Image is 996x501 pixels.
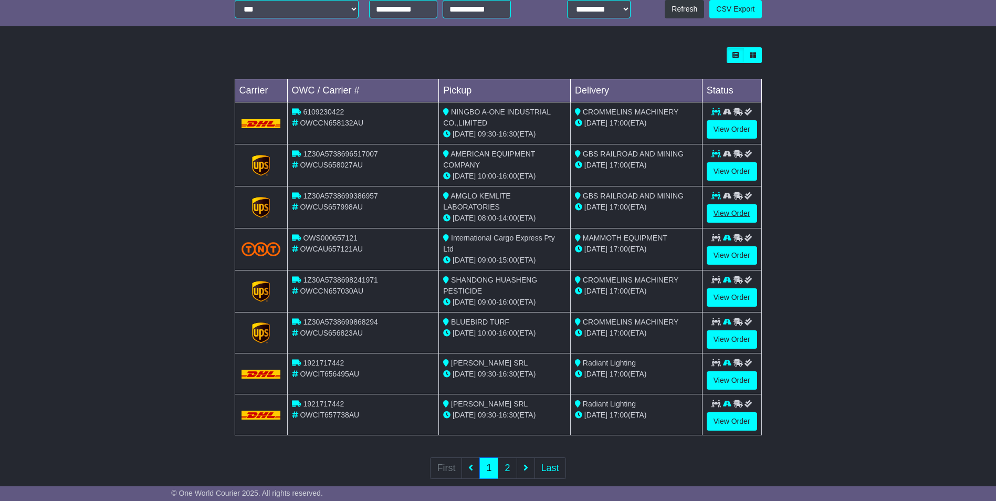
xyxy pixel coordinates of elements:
span: 09:00 [478,298,496,306]
span: CROMMELINS MACHINERY [583,318,679,326]
span: 1Z30A5738696517007 [303,150,378,158]
span: 1Z30A5738698241971 [303,276,378,284]
span: NINGBO A-ONE INDUSTRIAL CO.,LIMITED [443,108,550,127]
a: View Order [707,204,757,223]
div: (ETA) [575,410,698,421]
span: [DATE] [584,411,607,419]
td: Carrier [235,79,287,102]
div: (ETA) [575,369,698,380]
div: (ETA) [575,160,698,171]
td: Status [702,79,761,102]
span: 17:00 [610,287,628,295]
span: [DATE] [453,130,476,138]
span: CROMMELINS MACHINERY [583,276,679,284]
span: 09:00 [478,256,496,264]
span: [DATE] [584,161,607,169]
a: View Order [707,246,757,265]
span: [DATE] [453,370,476,378]
span: [DATE] [584,245,607,253]
img: DHL.png [242,411,281,419]
div: (ETA) [575,328,698,339]
span: BLUEBIRD TURF [451,318,509,326]
span: 08:00 [478,214,496,222]
span: SHANDONG HUASHENG PESTICIDE [443,276,537,295]
span: [DATE] [453,329,476,337]
a: 2 [498,457,517,479]
span: 1Z30A5738699868294 [303,318,378,326]
span: 17:00 [610,161,628,169]
div: - (ETA) [443,410,566,421]
span: AMERICAN EQUIPMENT COMPANY [443,150,535,169]
img: GetCarrierServiceLogo [252,322,270,343]
div: - (ETA) [443,129,566,140]
span: 16:00 [499,172,517,180]
img: GetCarrierServiceLogo [252,155,270,176]
span: [DATE] [584,287,607,295]
div: (ETA) [575,118,698,129]
span: [DATE] [453,214,476,222]
img: DHL.png [242,370,281,378]
span: [DATE] [453,172,476,180]
span: 16:00 [499,298,517,306]
span: 17:00 [610,203,628,211]
a: View Order [707,412,757,431]
span: 17:00 [610,370,628,378]
span: OWS000657121 [303,234,358,242]
div: - (ETA) [443,369,566,380]
img: DHL.png [242,119,281,128]
a: View Order [707,371,757,390]
span: [DATE] [584,203,607,211]
span: 17:00 [610,411,628,419]
span: 10:00 [478,172,496,180]
span: [DATE] [453,298,476,306]
span: 17:00 [610,119,628,127]
div: (ETA) [575,286,698,297]
a: View Order [707,162,757,181]
span: [DATE] [584,329,607,337]
span: OWCIT657738AU [300,411,359,419]
a: View Order [707,288,757,307]
span: 09:30 [478,130,496,138]
span: International Cargo Express Pty Ltd [443,234,555,253]
span: CROMMELINS MACHINERY [583,108,679,116]
span: OWCUS656823AU [300,329,363,337]
a: Last [534,457,566,479]
span: © One World Courier 2025. All rights reserved. [171,489,323,497]
div: (ETA) [575,244,698,255]
span: 14:00 [499,214,517,222]
div: - (ETA) [443,255,566,266]
span: OWCCN658132AU [300,119,363,127]
td: Pickup [439,79,571,102]
td: Delivery [570,79,702,102]
span: [PERSON_NAME] SRL [451,400,528,408]
span: [PERSON_NAME] SRL [451,359,528,367]
span: [DATE] [453,411,476,419]
span: AMGLO KEMLITE LABORATORIES [443,192,510,211]
span: OWCCN657030AU [300,287,363,295]
span: OWCUS658027AU [300,161,363,169]
img: GetCarrierServiceLogo [252,197,270,218]
span: 09:30 [478,370,496,378]
img: GetCarrierServiceLogo [252,281,270,302]
span: 1921717442 [303,359,344,367]
div: - (ETA) [443,171,566,182]
div: - (ETA) [443,297,566,308]
span: 16:30 [499,411,517,419]
a: View Order [707,120,757,139]
span: [DATE] [584,370,607,378]
a: 1 [479,457,498,479]
span: 15:00 [499,256,517,264]
span: [DATE] [453,256,476,264]
div: (ETA) [575,202,698,213]
span: GBS RAILROAD AND MINING [583,150,684,158]
span: 6109230422 [303,108,344,116]
span: 10:00 [478,329,496,337]
span: 17:00 [610,329,628,337]
span: GBS RAILROAD AND MINING [583,192,684,200]
div: - (ETA) [443,213,566,224]
span: 1921717442 [303,400,344,408]
span: 1Z30A5738699386957 [303,192,378,200]
span: OWCUS657998AU [300,203,363,211]
span: 16:30 [499,130,517,138]
span: [DATE] [584,119,607,127]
